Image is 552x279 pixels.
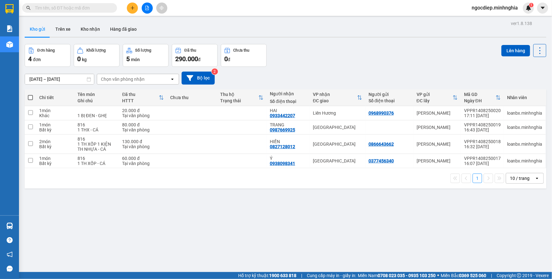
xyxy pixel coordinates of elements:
[464,122,501,127] div: VPPR1408250019
[25,44,71,67] button: Đơn hàng4đơn
[526,5,531,11] img: icon-new-feature
[369,98,410,103] div: Số điện thoại
[507,125,543,130] div: loanbx.minhnghia
[198,57,201,62] span: đ
[37,48,55,53] div: Đơn hàng
[441,272,486,279] span: Miền Bắc
[122,98,159,103] div: HTTT
[6,25,13,32] img: solution-icon
[7,266,13,272] span: message
[437,274,439,277] span: ⚪️
[130,6,135,10] span: plus
[217,89,267,106] th: Toggle SortBy
[464,92,496,97] div: Mã GD
[417,92,453,97] div: VP gửi
[270,91,307,96] div: Người nhận
[6,41,13,48] img: warehouse-icon
[122,122,164,127] div: 80.000 đ
[145,6,149,10] span: file-add
[510,175,530,181] div: 10 / trang
[184,48,196,53] div: Đã thu
[39,127,71,132] div: Bất kỳ
[507,95,543,100] div: Nhân viên
[86,48,106,53] div: Khối lượng
[127,3,138,14] button: plus
[175,55,198,63] span: 290.000
[220,92,258,97] div: Thu hộ
[313,111,362,116] div: Liên Hương
[74,44,120,67] button: Khối lượng0kg
[122,161,164,166] div: Tại văn phòng
[7,237,13,243] span: question-circle
[39,161,71,166] div: Bất kỳ
[105,22,142,37] button: Hàng đã giao
[270,127,295,132] div: 0987669925
[123,44,169,67] button: Số lượng5món
[313,98,357,103] div: ĐC giao
[464,144,501,149] div: 16:32 [DATE]
[220,98,258,103] div: Trạng thái
[35,4,109,11] input: Tìm tên, số ĐT hoặc mã đơn
[233,48,250,53] div: Chưa thu
[78,92,116,97] div: Tên món
[119,89,167,106] th: Toggle SortBy
[459,273,486,278] strong: 0369 525 060
[122,156,164,161] div: 60.000 đ
[270,113,295,118] div: 0933442207
[270,144,295,149] div: 0827128012
[78,98,116,103] div: Ghi chú
[7,251,13,257] span: notification
[517,273,521,278] span: copyright
[270,122,307,127] div: TRANG
[122,113,164,118] div: Tại văn phòng
[417,98,453,103] div: ĐC lấy
[170,95,214,100] div: Chưa thu
[78,127,116,132] div: 1 THX - CÁ
[78,156,116,161] div: 816
[122,139,164,144] div: 130.000 đ
[101,76,145,82] div: Chọn văn phòng nhận
[33,57,41,62] span: đơn
[467,4,523,12] span: ngocdiep.minhnghia
[78,142,116,152] div: 1 TH XỐP 1 KIỆN TH NHỰA - CÁ
[238,272,296,279] span: Hỗ trợ kỹ thuật:
[182,72,215,85] button: Bộ lọc
[224,55,228,63] span: 0
[172,44,218,67] button: Đã thu290.000đ
[131,57,140,62] span: món
[39,95,71,100] div: Chi tiết
[39,108,71,113] div: 1 món
[369,158,394,163] div: 0377456340
[464,108,501,113] div: VPPR1408250020
[39,144,71,149] div: Bất kỳ
[507,111,543,116] div: loanbx.minhnghia
[126,55,130,63] span: 5
[369,111,394,116] div: 0968990376
[310,89,365,106] th: Toggle SortBy
[535,176,540,181] svg: open
[76,22,105,37] button: Kho nhận
[464,127,501,132] div: 16:43 [DATE]
[142,3,153,14] button: file-add
[122,92,159,97] div: Đã thu
[313,92,357,97] div: VP nhận
[5,4,14,14] img: logo-vxr
[540,5,546,11] span: caret-down
[78,122,116,127] div: 816
[122,144,164,149] div: Tại văn phòng
[82,57,87,62] span: kg
[413,89,461,106] th: Toggle SortBy
[417,125,458,130] div: [PERSON_NAME]
[270,99,307,104] div: Số điện thoại
[417,142,458,147] div: [PERSON_NAME]
[135,48,152,53] div: Số lượng
[417,111,458,116] div: [PERSON_NAME]
[212,68,218,75] sup: 2
[307,272,356,279] span: Cung cấp máy in - giấy in:
[313,142,362,147] div: [GEOGRAPHIC_DATA]
[122,108,164,113] div: 20.000 đ
[464,139,501,144] div: VPPR1408250018
[313,158,362,163] div: [GEOGRAPHIC_DATA]
[78,161,116,166] div: 1 TH XỐP - CÁ
[369,92,410,97] div: Người gửi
